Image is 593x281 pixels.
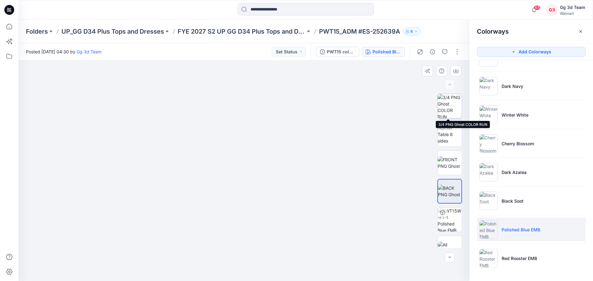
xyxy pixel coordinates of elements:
[438,94,462,118] img: 3/4 PNG Ghost COLOR RUN
[410,28,413,35] p: 6
[479,249,498,267] img: Red Rooster EMB
[502,198,524,204] p: Black Soot
[26,48,102,55] span: Posted [DATE] 04:30 by
[178,27,305,36] a: FYE 2027 S2 UP GG D34 Plus Tops and Dresses
[438,185,461,198] img: BACK PNG Ghost
[560,11,585,16] div: Walmart
[438,242,462,254] img: All colorways
[502,169,527,176] p: Dark Azalea
[479,134,498,153] img: Cherry Blossom
[327,48,355,55] div: PWT15 colorway
[372,48,401,55] div: Polished Blue EMB
[479,220,498,239] img: Polished Blue EMB
[534,5,540,10] span: 65
[502,112,528,118] p: Winter White
[479,105,498,124] img: Winter White
[438,125,462,144] img: Turn Table 8 sides
[319,27,400,36] p: PWT15_ADM #ES-252639A
[438,208,462,232] img: PWT15W-F1-1 Polished Blue EMB
[479,192,498,210] img: Black Soot
[61,27,164,36] a: UP_GG D34 Plus Tops and Dresses
[477,47,586,57] button: Add Colorways
[546,4,557,15] div: G3
[438,156,462,169] img: FRONT PNG Ghost
[502,226,540,233] p: Polished Blue EMB
[403,27,421,36] button: 6
[26,27,48,36] a: Folders
[502,83,523,89] p: Dark Navy
[77,49,102,54] a: Gg 3d Team
[479,163,498,181] img: Dark Azalea
[502,255,537,262] p: Red Rooster EMB
[316,47,359,57] button: PWT15 colorway
[477,28,509,35] h2: Colorways
[427,47,437,57] button: Details
[362,47,405,57] button: Polished Blue EMB
[502,140,534,147] p: Cherry Blossom
[479,77,498,95] img: Dark Navy
[560,4,585,11] div: Gg 3d Team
